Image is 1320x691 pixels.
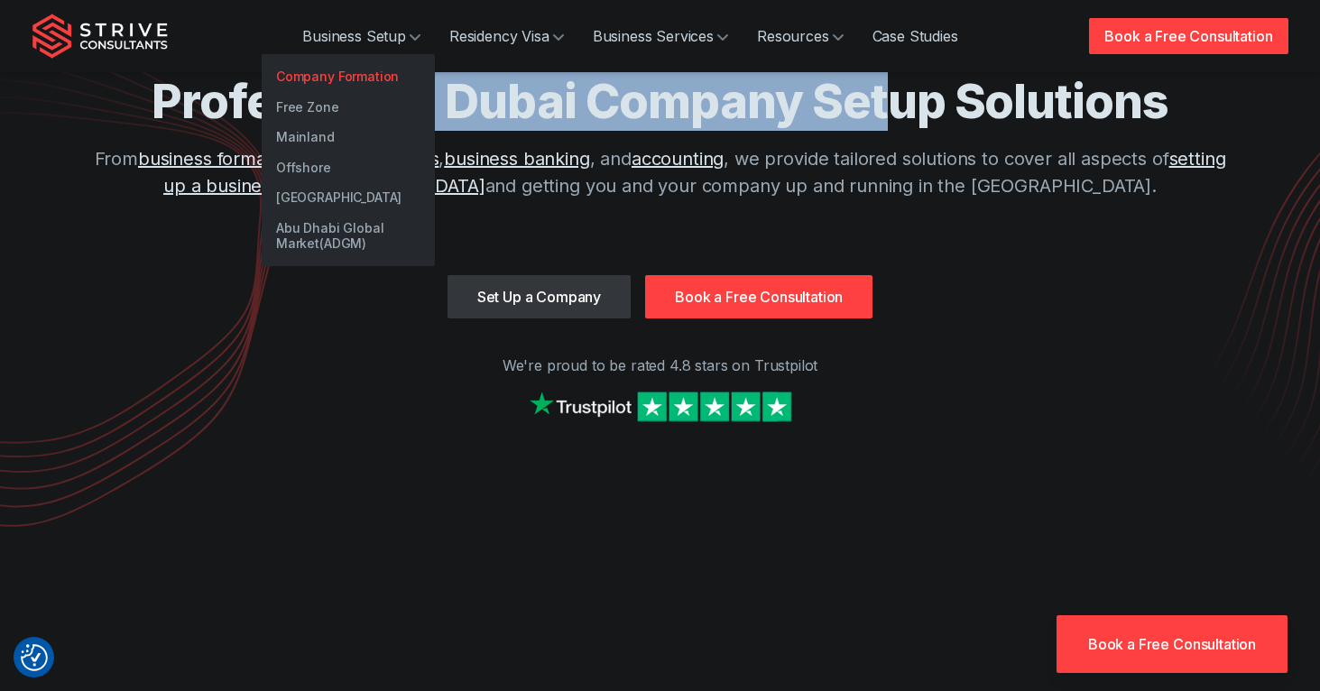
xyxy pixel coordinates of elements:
[32,355,1288,376] p: We're proud to be rated 4.8 stars on Trustpilot
[262,182,435,213] a: [GEOGRAPHIC_DATA]
[1057,615,1288,673] a: Book a Free Consultation
[83,145,1238,199] p: From , , , and , we provide tailored solutions to cover all aspects of and getting you and your c...
[1089,18,1288,54] a: Book a Free Consultation
[435,18,578,54] a: Residency Visa
[858,18,973,54] a: Case Studies
[743,18,858,54] a: Resources
[578,18,743,54] a: Business Services
[262,213,435,259] a: Abu Dhabi Global Market(ADGM)
[262,122,435,152] a: Mainland
[83,72,1238,131] h1: Professional Dubai Company Setup Solutions
[444,148,589,170] a: business banking
[645,275,872,318] a: Book a Free Consultation
[448,275,631,318] a: Set Up a Company
[21,644,48,671] button: Consent Preferences
[32,14,168,59] img: Strive Consultants
[288,18,435,54] a: Business Setup
[632,148,724,170] a: accounting
[262,152,435,183] a: Offshore
[21,644,48,671] img: Revisit consent button
[262,92,435,123] a: Free Zone
[262,61,435,92] a: Company Formation
[138,148,306,170] a: business formations
[525,387,796,426] img: Strive on Trustpilot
